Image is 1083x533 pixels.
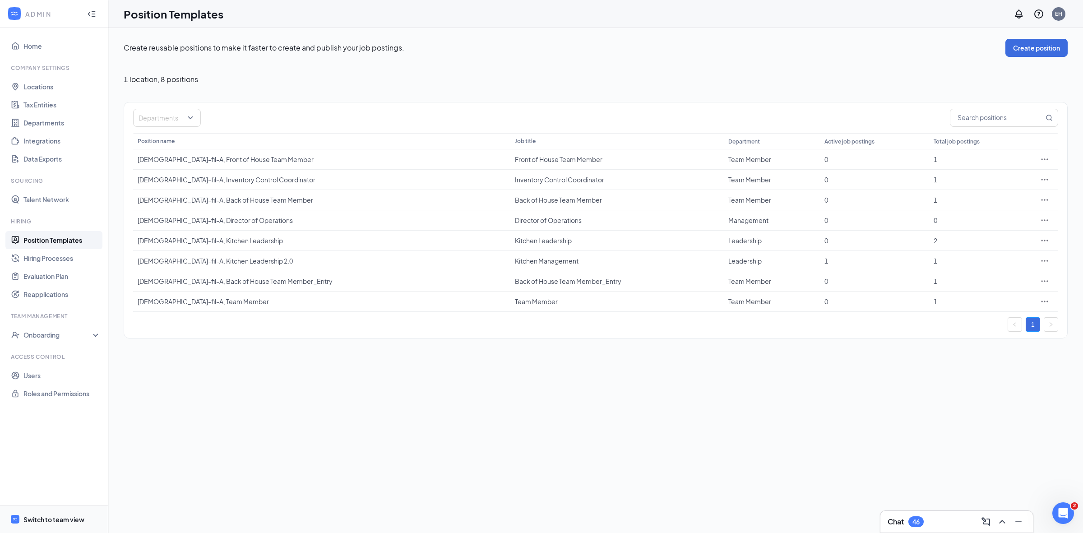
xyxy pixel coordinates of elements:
[138,256,506,265] div: [DEMOGRAPHIC_DATA]-fil-A, Kitchen Leadership 2.0
[515,155,719,164] div: Front of House Team Member
[1046,114,1053,121] svg: MagnifyingGlass
[1013,516,1024,527] svg: Minimize
[981,516,991,527] svg: ComposeMessage
[515,138,536,144] span: Job title
[934,297,1027,306] div: 1
[824,297,925,306] div: 0
[138,138,175,144] span: Position name
[11,330,20,339] svg: UserCheck
[515,277,719,286] div: Back of House Team Member_Entry
[1040,297,1049,306] svg: Ellipses
[23,267,101,285] a: Evaluation Plan
[23,385,101,403] a: Roles and Permissions
[138,155,506,164] div: [DEMOGRAPHIC_DATA]-fil-A, Front of House Team Member
[934,216,1027,225] div: 0
[1044,317,1058,332] li: Next Page
[1033,9,1044,19] svg: QuestionInfo
[824,175,925,184] div: 0
[138,175,506,184] div: [DEMOGRAPHIC_DATA]-fil-A, Inventory Control Coordinator
[979,514,993,529] button: ComposeMessage
[515,195,719,204] div: Back of House Team Member
[824,256,925,265] div: 1
[1026,317,1040,332] li: 1
[1040,195,1049,204] svg: Ellipses
[138,236,506,245] div: [DEMOGRAPHIC_DATA]-fil-A, Kitchen Leadership
[929,133,1031,149] th: Total job postings
[1008,317,1022,332] li: Previous Page
[934,155,1027,164] div: 1
[25,9,79,19] div: ADMIN
[23,231,101,249] a: Position Templates
[1071,502,1078,510] span: 2
[11,353,99,361] div: Access control
[1008,317,1022,332] button: left
[1040,155,1049,164] svg: Ellipses
[515,256,719,265] div: Kitchen Management
[23,37,101,55] a: Home
[1012,322,1018,327] span: left
[1048,322,1054,327] span: right
[124,75,198,84] span: 1 location , 8 positions
[23,132,101,150] a: Integrations
[724,271,820,292] td: Team Member
[1040,277,1049,286] svg: Ellipses
[1055,10,1062,18] div: EH
[724,210,820,231] td: Management
[824,277,925,286] div: 0
[1014,9,1024,19] svg: Notifications
[23,366,101,385] a: Users
[995,514,1009,529] button: ChevronUp
[724,190,820,210] td: Team Member
[997,516,1008,527] svg: ChevronUp
[1052,502,1074,524] iframe: Intercom live chat
[23,150,101,168] a: Data Exports
[515,175,719,184] div: Inventory Control Coordinator
[724,170,820,190] td: Team Member
[912,518,920,526] div: 46
[23,114,101,132] a: Departments
[11,312,99,320] div: Team Management
[1040,236,1049,245] svg: Ellipses
[138,277,506,286] div: [DEMOGRAPHIC_DATA]-fil-A, Back of House Team Member_Entry
[934,195,1027,204] div: 1
[724,133,820,149] th: Department
[23,515,84,524] div: Switch to team view
[138,195,506,204] div: [DEMOGRAPHIC_DATA]-fil-A, Back of House Team Member
[724,149,820,170] td: Team Member
[888,517,904,527] h3: Chat
[11,218,99,225] div: Hiring
[1044,317,1058,332] button: right
[824,195,925,204] div: 0
[11,64,99,72] div: Company Settings
[515,216,719,225] div: Director of Operations
[824,155,925,164] div: 0
[934,236,1027,245] div: 2
[515,236,719,245] div: Kitchen Leadership
[124,43,1005,53] p: Create reusable positions to make it faster to create and publish your job postings.
[10,9,19,18] svg: WorkstreamLogo
[934,256,1027,265] div: 1
[23,330,93,339] div: Onboarding
[1005,39,1068,57] button: Create position
[1040,216,1049,225] svg: Ellipses
[1040,256,1049,265] svg: Ellipses
[124,6,223,22] h1: Position Templates
[87,9,96,19] svg: Collapse
[824,236,925,245] div: 0
[724,231,820,251] td: Leadership
[934,277,1027,286] div: 1
[724,292,820,312] td: Team Member
[23,249,101,267] a: Hiring Processes
[23,190,101,209] a: Talent Network
[934,175,1027,184] div: 1
[1026,318,1040,331] a: 1
[1011,514,1026,529] button: Minimize
[138,216,506,225] div: [DEMOGRAPHIC_DATA]-fil-A, Director of Operations
[515,297,719,306] div: Team Member
[11,177,99,185] div: Sourcing
[824,216,925,225] div: 0
[12,516,18,522] svg: WorkstreamLogo
[724,251,820,271] td: Leadership
[23,96,101,114] a: Tax Entities
[1040,175,1049,184] svg: Ellipses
